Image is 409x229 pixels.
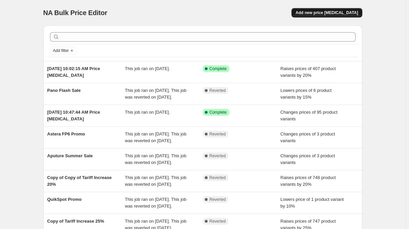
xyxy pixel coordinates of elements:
span: Copy of Copy of Tariff Increase 20% [47,175,112,187]
span: Reverted [210,153,226,159]
span: This job ran on [DATE]. [125,110,170,115]
span: This job ran on [DATE]. This job was reverted on [DATE]. [125,175,186,187]
span: Changes prices of 3 product variants [280,153,335,165]
span: Lowers price of 1 product variant by 10% [280,197,344,209]
span: Changes prices of 3 product variants [280,131,335,143]
span: This job ran on [DATE]. This job was reverted on [DATE]. [125,153,186,165]
button: Add filter [50,47,77,55]
span: Reverted [210,175,226,180]
span: Lowers prices of 6 product variants by 15% [280,88,331,100]
span: Complete [210,110,227,115]
span: This job ran on [DATE]. This job was reverted on [DATE]. [125,131,186,143]
span: This job ran on [DATE]. [125,66,170,71]
span: [DATE] 10:02:15 AM Price [MEDICAL_DATA] [47,66,100,78]
span: Changes prices of 95 product variants [280,110,337,121]
span: Reverted [210,131,226,137]
span: Aputure Summer Sale [47,153,93,158]
span: Astera FP6 Promo [47,131,85,136]
span: This job ran on [DATE]. This job was reverted on [DATE]. [125,88,186,100]
span: Raises prices of 407 product variants by 20% [280,66,336,78]
span: Raises prices of 748 product variants by 20% [280,175,336,187]
span: Complete [210,66,227,71]
button: Add new price [MEDICAL_DATA] [291,8,362,17]
span: Pano Flash Sale [47,88,81,93]
span: Add new price [MEDICAL_DATA] [296,10,358,15]
span: Reverted [210,219,226,224]
span: [DATE] 10:47:44 AM Price [MEDICAL_DATA] [47,110,100,121]
span: Reverted [210,197,226,202]
span: Add filter [53,48,69,53]
span: This job ran on [DATE]. This job was reverted on [DATE]. [125,197,186,209]
span: Copy of Tariff Increase 25% [47,219,104,224]
span: QuikSpot Promo [47,197,82,202]
span: Reverted [210,88,226,93]
span: NA Bulk Price Editor [43,9,107,16]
